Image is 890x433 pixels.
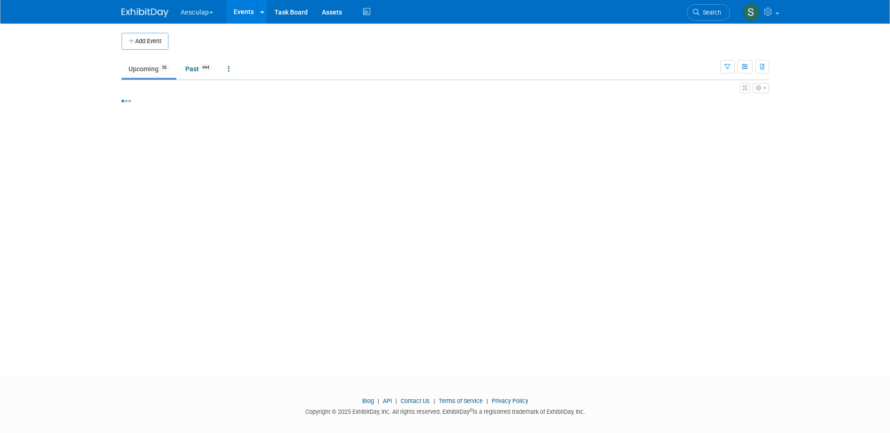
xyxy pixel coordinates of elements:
[178,60,219,78] a: Past444
[362,397,374,404] a: Blog
[700,9,721,16] span: Search
[401,397,430,404] a: Contact Us
[484,397,490,404] span: |
[159,64,169,71] span: 58
[199,64,212,71] span: 444
[122,100,131,102] img: loading...
[431,397,437,404] span: |
[393,397,399,404] span: |
[470,408,473,413] sup: ®
[492,397,528,404] a: Privacy Policy
[122,8,168,17] img: ExhibitDay
[122,60,176,78] a: Upcoming58
[122,33,168,50] button: Add Event
[742,3,760,21] img: Sara Hurson
[375,397,381,404] span: |
[687,4,730,21] a: Search
[383,397,392,404] a: API
[439,397,483,404] a: Terms of Service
